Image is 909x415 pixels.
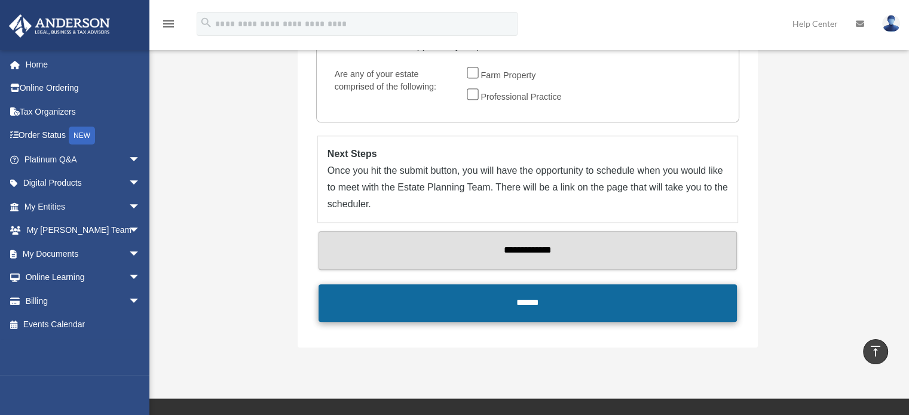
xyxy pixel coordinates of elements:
[128,289,152,313] span: arrow_drop_down
[128,171,152,196] span: arrow_drop_down
[8,219,158,242] a: My [PERSON_NAME] Teamarrow_drop_down
[863,339,888,364] a: vertical_align_top
[478,88,567,107] label: Professional Practice
[8,195,158,219] a: My Entitiesarrow_drop_down
[128,266,152,290] span: arrow_drop_down
[200,16,213,29] i: search
[128,195,152,219] span: arrow_drop_down
[161,17,176,31] i: menu
[8,124,158,148] a: Order StatusNEW
[8,100,158,124] a: Tax Organizers
[128,147,152,172] span: arrow_drop_down
[69,127,95,145] div: NEW
[128,242,152,266] span: arrow_drop_down
[161,21,176,31] a: menu
[8,242,158,266] a: My Documentsarrow_drop_down
[8,313,158,337] a: Events Calendar
[128,219,152,243] span: arrow_drop_down
[328,149,377,159] strong: Next Steps
[8,171,158,195] a: Digital Productsarrow_drop_down
[478,66,541,85] label: Farm Property
[882,15,900,32] img: User Pic
[5,14,114,38] img: Anderson Advisors Platinum Portal
[8,266,158,290] a: Online Learningarrow_drop_down
[329,66,458,109] label: Are any of your estate comprised of the following:
[8,147,158,171] a: Platinum Q&Aarrow_drop_down
[8,53,158,76] a: Home
[8,289,158,313] a: Billingarrow_drop_down
[328,162,728,213] p: Once you hit the submit button, you will have the opportunity to schedule when you would like to ...
[8,76,158,100] a: Online Ordering
[868,344,883,358] i: vertical_align_top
